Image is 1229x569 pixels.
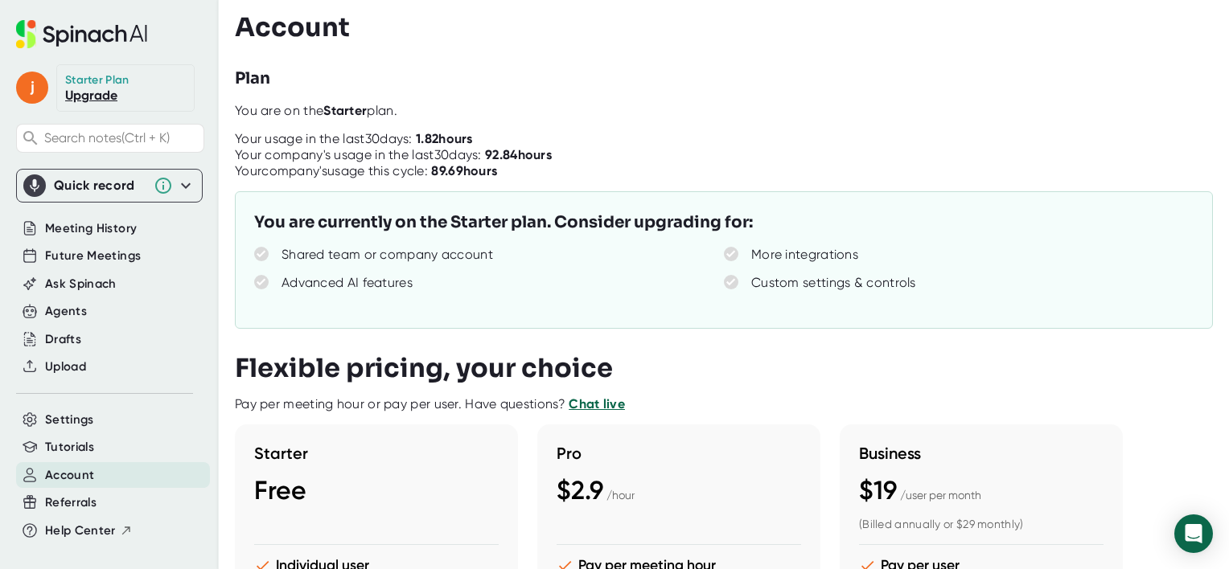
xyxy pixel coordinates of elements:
[235,163,497,179] div: Your company's usage this cycle:
[45,438,94,456] button: Tutorials
[235,103,397,118] span: You are on the plan.
[282,247,493,263] div: Shared team or company account
[45,247,141,265] button: Future Meetings
[54,178,146,194] div: Quick record
[235,12,350,43] h3: Account
[65,73,129,88] div: Starter Plan
[65,88,117,103] a: Upgrade
[557,444,801,463] h3: Pro
[44,130,199,145] span: Search notes (Ctrl + K)
[859,444,1104,463] h3: Business
[235,396,625,412] div: Pay per meeting hour or pay per user. Have questions?
[45,275,117,293] button: Ask Spinach
[45,330,81,349] button: Drafts
[557,475,603,506] span: $2.9
[235,353,613,383] h3: Flexible pricing, your choice
[16,72,48,104] span: j
[23,170,195,202] div: Quick record
[45,522,116,540] span: Help Center
[45,522,133,540] button: Help Center
[431,163,497,178] b: 89.69 hours
[900,489,981,501] span: / user per month
[45,411,94,429] button: Settings
[45,466,94,485] button: Account
[416,131,473,146] b: 1.82 hours
[254,444,499,463] h3: Starter
[235,147,552,163] div: Your company's usage in the last 30 days:
[45,219,137,238] button: Meeting History
[569,396,625,411] a: Chat live
[485,147,552,162] b: 92.84 hours
[323,103,367,118] b: Starter
[859,518,1104,532] div: (Billed annually or $29 monthly)
[859,475,897,506] span: $19
[254,475,306,506] span: Free
[235,131,473,147] div: Your usage in the last 30 days:
[235,67,270,91] h3: Plan
[45,493,97,512] button: Referrals
[254,211,753,235] h3: You are currently on the Starter plan. Consider upgrading for:
[45,302,87,321] button: Agents
[1174,514,1213,553] div: Open Intercom Messenger
[751,275,916,291] div: Custom settings & controls
[606,489,635,501] span: / hour
[751,247,858,263] div: More integrations
[45,358,86,376] button: Upload
[282,275,413,291] div: Advanced AI features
